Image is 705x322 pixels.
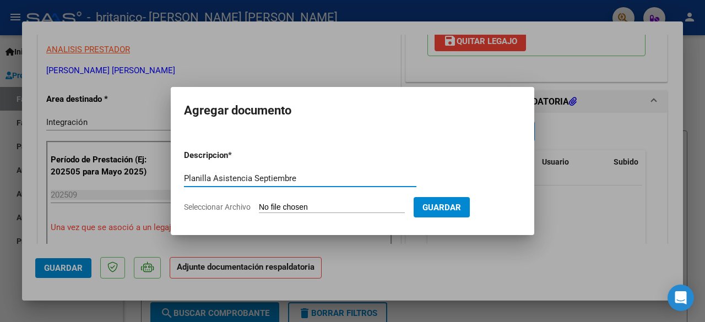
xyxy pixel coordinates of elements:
div: Open Intercom Messenger [668,285,694,311]
span: Guardar [422,203,461,212]
span: Seleccionar Archivo [184,203,251,211]
h2: Agregar documento [184,100,521,121]
p: Descripcion [184,149,285,162]
button: Guardar [414,197,470,217]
